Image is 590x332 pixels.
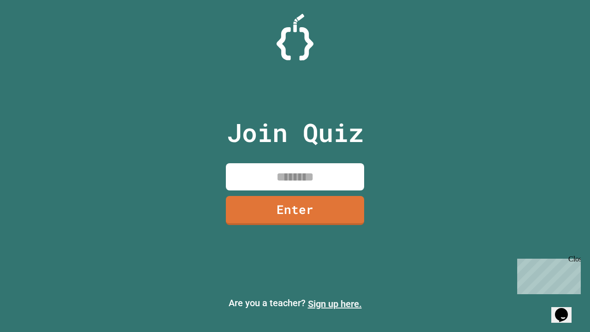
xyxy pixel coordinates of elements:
div: Chat with us now!Close [4,4,64,59]
p: Join Quiz [227,113,364,152]
iframe: chat widget [551,295,581,323]
img: Logo.svg [277,14,313,60]
p: Are you a teacher? [7,296,583,311]
a: Enter [226,196,364,225]
a: Sign up here. [308,298,362,309]
iframe: chat widget [513,255,581,294]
